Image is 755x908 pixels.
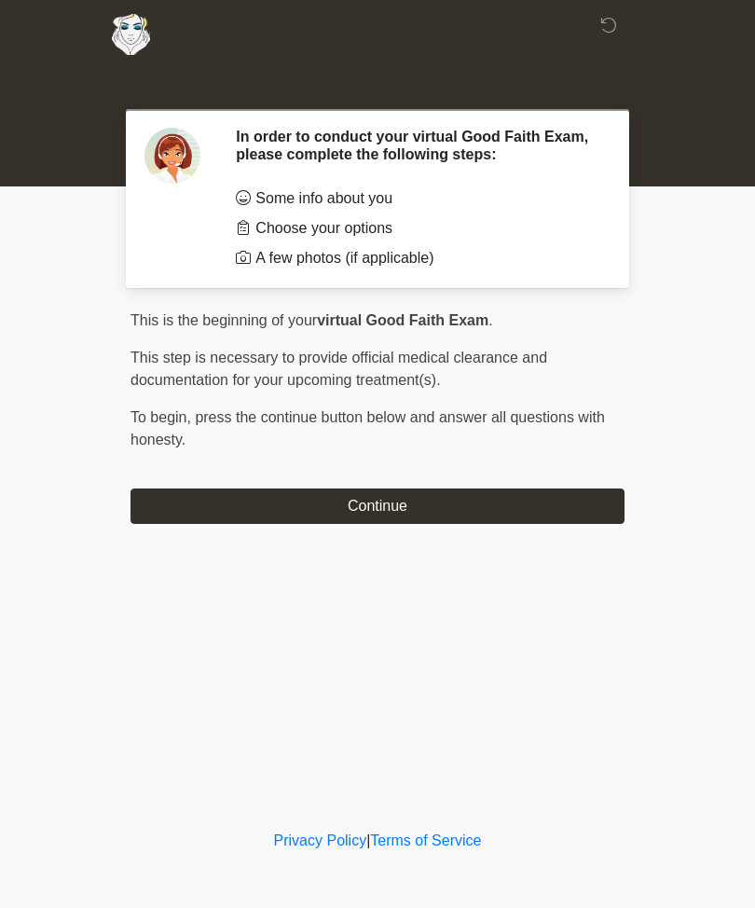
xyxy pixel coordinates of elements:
img: Aesthetically Yours Wellness Spa Logo [112,14,150,55]
span: This is the beginning of your [130,312,317,328]
img: Agent Avatar [144,128,200,184]
span: To begin, [130,409,195,425]
span: This step is necessary to provide official medical clearance and documentation for your upcoming ... [130,350,547,388]
a: | [366,832,370,848]
span: . [488,312,492,328]
strong: virtual Good Faith Exam [317,312,488,328]
li: A few photos (if applicable) [236,247,597,269]
h2: In order to conduct your virtual Good Faith Exam, please complete the following steps: [236,128,597,163]
li: Choose your options [236,217,597,240]
button: Continue [130,488,625,524]
span: press the continue button below and answer all questions with honesty. [130,409,605,447]
a: Privacy Policy [274,832,367,848]
h1: ‎ ‎ ‎ ‎ [117,67,638,102]
a: Terms of Service [370,832,481,848]
li: Some info about you [236,187,597,210]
